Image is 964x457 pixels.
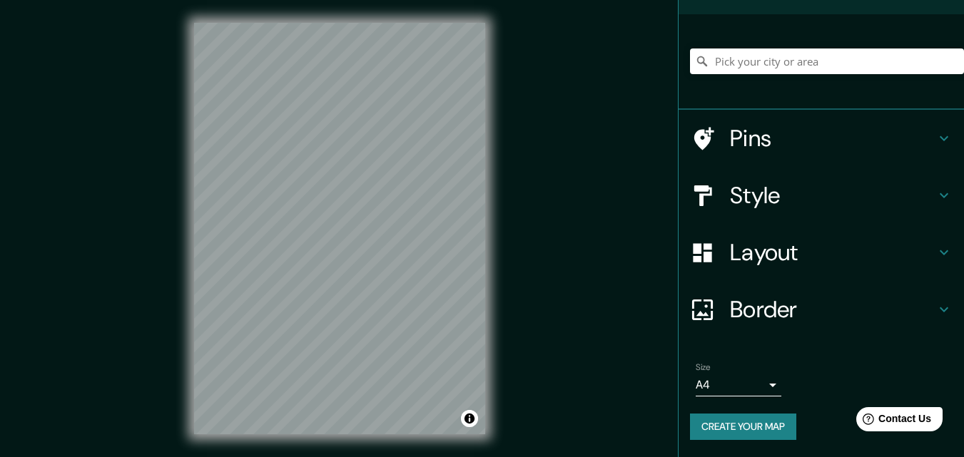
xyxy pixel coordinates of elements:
h4: Border [730,295,935,324]
div: Border [679,281,964,338]
h4: Pins [730,124,935,153]
label: Size [696,361,711,374]
div: Style [679,167,964,224]
input: Pick your city or area [690,48,964,74]
iframe: Help widget launcher [837,401,948,441]
canvas: Map [194,23,485,434]
div: A4 [696,374,781,396]
button: Create your map [690,414,796,440]
div: Layout [679,224,964,281]
div: Pins [679,110,964,167]
h4: Style [730,181,935,210]
h4: Layout [730,238,935,267]
button: Toggle attribution [461,410,478,427]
